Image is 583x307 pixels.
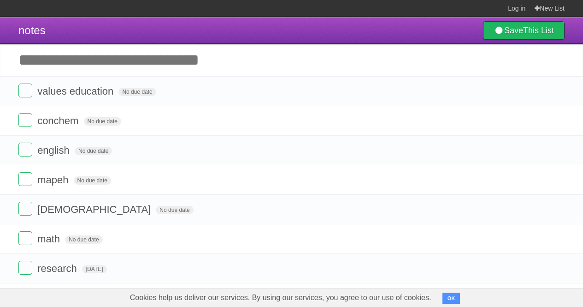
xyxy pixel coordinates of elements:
[84,117,121,126] span: No due date
[75,147,112,155] span: No due date
[483,21,565,40] a: SaveThis List
[37,204,153,215] span: [DEMOGRAPHIC_DATA]
[37,85,116,97] span: values education
[18,24,46,36] span: notes
[82,265,107,273] span: [DATE]
[37,174,71,186] span: mapeh
[37,263,79,274] span: research
[18,202,32,216] label: Done
[74,176,111,185] span: No due date
[121,289,441,307] span: Cookies help us deliver our services. By using our services, you agree to our use of cookies.
[18,84,32,97] label: Done
[18,113,32,127] label: Done
[37,233,62,245] span: math
[18,172,32,186] label: Done
[18,143,32,157] label: Done
[65,235,102,244] span: No due date
[156,206,193,214] span: No due date
[118,88,156,96] span: No due date
[18,231,32,245] label: Done
[18,261,32,275] label: Done
[37,144,72,156] span: english
[37,115,81,126] span: conchem
[523,26,554,35] b: This List
[442,293,460,304] button: OK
